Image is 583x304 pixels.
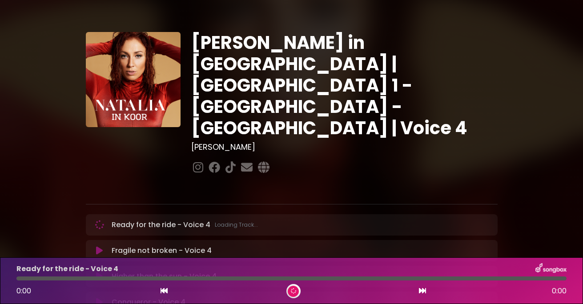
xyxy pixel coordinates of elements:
[86,32,181,127] img: YTVS25JmS9CLUqXqkEhs
[16,286,31,296] span: 0:00
[112,220,258,230] p: Ready for the ride - Voice 4
[191,32,498,139] h1: [PERSON_NAME] in [GEOGRAPHIC_DATA] | [GEOGRAPHIC_DATA] 1 - [GEOGRAPHIC_DATA] - [GEOGRAPHIC_DATA] ...
[215,221,258,229] span: Loading Track...
[112,245,212,256] p: Fragile not broken - Voice 4
[191,142,498,152] h3: [PERSON_NAME]
[16,264,118,274] p: Ready for the ride - Voice 4
[552,286,567,296] span: 0:00
[535,263,567,275] img: songbox-logo-white.png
